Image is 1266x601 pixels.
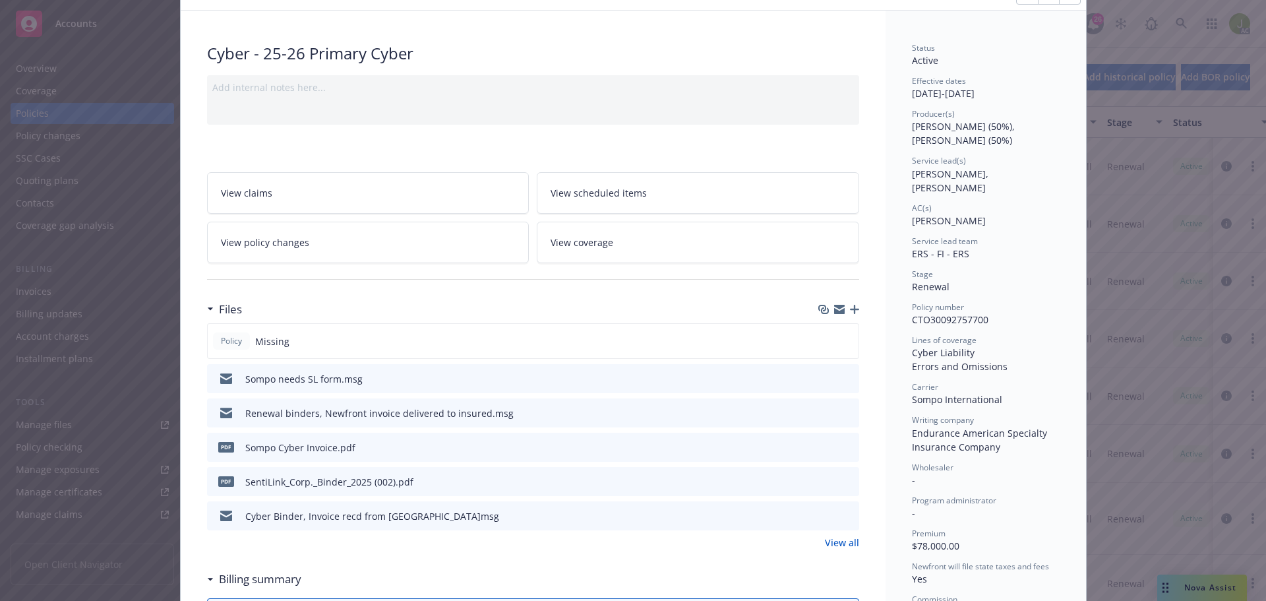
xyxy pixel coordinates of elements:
span: Yes [912,573,927,585]
span: Lines of coverage [912,334,977,346]
span: [PERSON_NAME], [PERSON_NAME] [912,168,991,194]
span: AC(s) [912,203,932,214]
span: Renewal [912,280,950,293]
a: View policy changes [207,222,529,263]
span: - [912,507,915,519]
div: Errors and Omissions [912,360,1060,373]
span: Writing company [912,414,974,426]
div: Sompo needs SL form.msg [245,372,363,386]
span: Carrier [912,381,938,393]
span: Premium [912,528,946,539]
span: [PERSON_NAME] [912,214,986,227]
span: ERS - FI - ERS [912,247,969,260]
span: pdf [218,442,234,452]
span: View claims [221,186,272,200]
span: Service lead(s) [912,155,966,166]
span: Producer(s) [912,108,955,119]
a: View all [825,536,859,550]
div: Cyber Liability [912,346,1060,360]
button: download file [821,406,831,420]
button: preview file [842,509,854,523]
div: Add internal notes here... [212,80,854,94]
h3: Billing summary [219,571,301,588]
button: download file [821,372,831,386]
span: Status [912,42,935,53]
button: download file [821,475,831,489]
div: Billing summary [207,571,301,588]
span: Policy number [912,301,964,313]
button: preview file [842,475,854,489]
a: View scheduled items [537,172,859,214]
button: preview file [842,406,854,420]
a: View coverage [537,222,859,263]
span: View policy changes [221,236,309,249]
div: Files [207,301,242,318]
span: Sompo International [912,393,1002,406]
button: preview file [842,441,854,455]
span: Endurance American Specialty Insurance Company [912,427,1050,453]
span: Program administrator [912,495,996,506]
a: View claims [207,172,529,214]
span: Active [912,54,938,67]
h3: Files [219,301,242,318]
span: View scheduled items [551,186,647,200]
span: Stage [912,269,933,280]
button: preview file [842,372,854,386]
span: [PERSON_NAME] (50%), [PERSON_NAME] (50%) [912,120,1017,146]
div: Cyber - 25-26 Primary Cyber [207,42,859,65]
span: Service lead team [912,236,978,247]
span: Policy [218,335,245,347]
span: View coverage [551,236,613,249]
span: Effective dates [912,75,966,86]
span: $78,000.00 [912,540,959,552]
span: CTO30092757700 [912,313,988,326]
span: pdf [218,476,234,486]
span: Wholesaler [912,462,953,473]
button: download file [821,509,831,523]
div: Renewal binders, Newfront invoice delivered to insured.msg [245,406,514,420]
span: Newfront will file state taxes and fees [912,561,1049,572]
button: download file [821,441,831,455]
div: Sompo Cyber Invoice.pdf [245,441,355,455]
span: Missing [255,334,289,348]
span: - [912,474,915,486]
div: Cyber Binder, Invoice recd from [GEOGRAPHIC_DATA]msg [245,509,499,523]
div: SentiLink_Corp._Binder_2025 (002).pdf [245,475,413,489]
div: [DATE] - [DATE] [912,75,1060,100]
